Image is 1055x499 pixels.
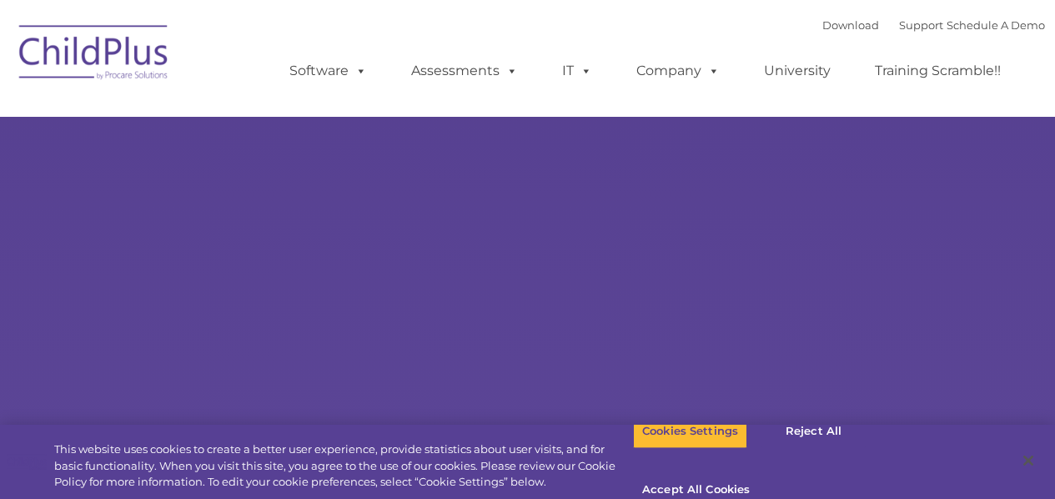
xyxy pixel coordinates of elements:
a: Company [620,54,736,88]
a: Download [822,18,879,32]
a: Schedule A Demo [947,18,1045,32]
button: Close [1010,442,1047,479]
a: Assessments [394,54,535,88]
a: Software [273,54,384,88]
img: ChildPlus by Procare Solutions [11,13,178,97]
button: Cookies Settings [633,414,747,449]
div: This website uses cookies to create a better user experience, provide statistics about user visit... [54,441,633,491]
a: IT [545,54,609,88]
a: Training Scramble!! [858,54,1017,88]
button: Reject All [761,414,866,449]
a: Support [899,18,943,32]
font: | [822,18,1045,32]
a: University [747,54,847,88]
